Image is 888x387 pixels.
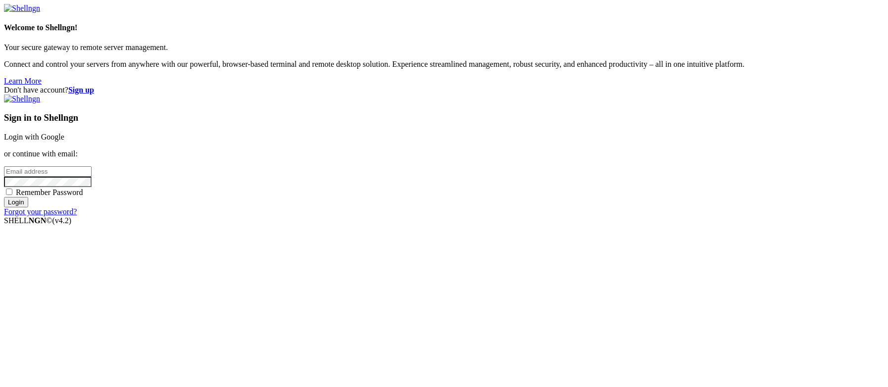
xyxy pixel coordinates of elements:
[4,207,77,216] a: Forgot your password?
[4,112,884,123] h3: Sign in to Shellngn
[6,189,12,195] input: Remember Password
[4,86,884,95] div: Don't have account?
[29,216,47,225] b: NGN
[4,133,64,141] a: Login with Google
[4,77,42,85] a: Learn More
[52,216,72,225] span: 4.2.0
[4,23,884,32] h4: Welcome to Shellngn!
[4,60,884,69] p: Connect and control your servers from anywhere with our powerful, browser-based terminal and remo...
[4,216,71,225] span: SHELL ©
[4,4,40,13] img: Shellngn
[4,197,28,207] input: Login
[4,43,884,52] p: Your secure gateway to remote server management.
[16,188,83,196] span: Remember Password
[4,149,884,158] p: or continue with email:
[4,166,92,177] input: Email address
[4,95,40,103] img: Shellngn
[68,86,94,94] a: Sign up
